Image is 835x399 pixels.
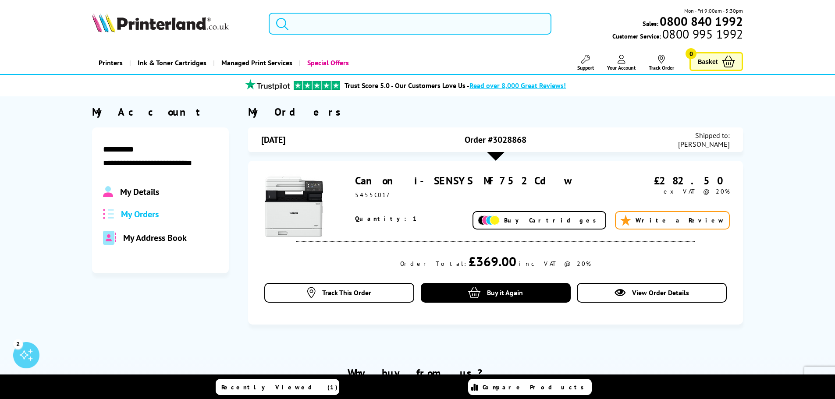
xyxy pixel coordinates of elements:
img: trustpilot rating [241,79,294,90]
span: My Details [120,186,159,198]
span: My Orders [121,208,159,220]
span: Sales: [643,19,658,28]
div: inc VAT @ 20% [519,260,591,268]
span: Buy Cartridges [504,216,601,224]
a: Write a Review [615,211,730,230]
a: Managed Print Services [213,52,299,74]
a: Trust Score 5.0 - Our Customers Love Us -Read over 8,000 Great Reviews! [345,81,566,90]
span: Basket [697,56,718,67]
div: My Orders [248,105,743,119]
span: Track This Order [322,288,371,297]
a: Buy it Again [421,283,571,303]
a: Buy Cartridges [473,211,606,230]
span: [PERSON_NAME] [678,140,730,148]
span: Read over 8,000 Great Reviews! [469,81,566,90]
span: Your Account [607,64,636,71]
span: Customer Service: [612,30,743,40]
span: 0 [686,48,696,59]
span: Buy it Again [487,288,523,297]
a: Track This Order [264,283,414,303]
span: Write a Review [636,216,725,224]
img: address-book-duotone-solid.svg [103,231,116,245]
span: Ink & Toner Cartridges [138,52,206,74]
a: Support [577,55,594,71]
span: Support [577,64,594,71]
div: ex VAT @ 20% [618,187,730,195]
div: £282.50 [618,174,730,187]
span: My Address Book [123,232,187,244]
b: 0800 840 1992 [660,13,743,29]
a: Track Order [649,55,674,71]
img: Canon i-SENSYS MF752Cdw [261,174,327,240]
img: trustpilot rating [294,81,340,90]
img: all-order.svg [103,209,114,219]
div: Order Total: [400,260,466,268]
div: £369.00 [469,253,516,270]
span: Order #3028868 [465,134,526,145]
h2: Why buy from us? [92,366,743,380]
span: [DATE] [261,134,285,145]
a: Printerland Logo [92,13,258,34]
div: 2 [13,339,23,349]
a: Special Offers [299,52,355,74]
span: Quantity: 1 [355,215,418,222]
img: Add Cartridges [478,215,500,226]
a: Canon i-SENSYS MF752Cdw [355,174,572,187]
div: 5455C017 [355,191,618,199]
a: View Order Details [577,283,727,303]
a: Recently Viewed (1) [216,379,339,395]
img: Printerland Logo [92,13,229,32]
a: Ink & Toner Cartridges [129,52,213,74]
a: Your Account [607,55,636,71]
img: Profile.svg [103,186,113,198]
div: My Account [92,105,229,119]
a: 0800 840 1992 [658,17,743,25]
span: Shipped to: [678,131,730,140]
a: Printers [92,52,129,74]
span: Mon - Fri 9:00am - 5:30pm [684,7,743,15]
span: 0800 995 1992 [661,30,743,38]
span: Compare Products [483,383,589,391]
span: Recently Viewed (1) [221,383,338,391]
a: Compare Products [468,379,592,395]
a: Basket 0 [689,52,743,71]
span: View Order Details [632,288,689,297]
